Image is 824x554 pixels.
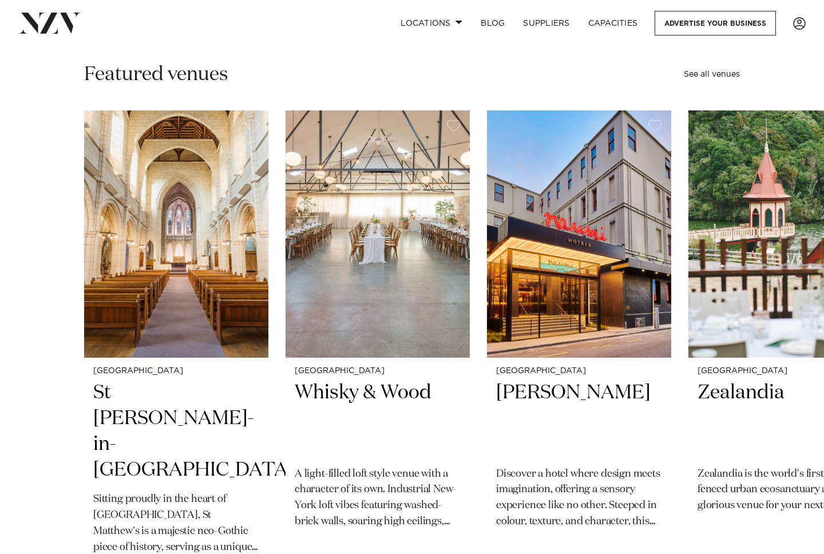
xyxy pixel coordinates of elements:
[84,62,228,88] h2: Featured venues
[496,466,662,531] p: Discover a hotel where design meets imagination, offering a sensory experience like no other. Ste...
[472,11,514,35] a: BLOG
[579,11,647,35] a: Capacities
[684,70,740,78] a: See all venues
[295,380,461,457] h2: Whisky & Wood
[93,380,259,483] h2: St [PERSON_NAME]-in-[GEOGRAPHIC_DATA]
[93,367,259,375] small: [GEOGRAPHIC_DATA]
[655,11,776,35] a: Advertise your business
[391,11,472,35] a: Locations
[295,466,461,531] p: A light-filled loft style venue with a character of its own. Industrial New-York loft vibes featu...
[514,11,579,35] a: SUPPLIERS
[18,13,81,33] img: nzv-logo.png
[496,367,662,375] small: [GEOGRAPHIC_DATA]
[496,380,662,457] h2: [PERSON_NAME]
[295,367,461,375] small: [GEOGRAPHIC_DATA]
